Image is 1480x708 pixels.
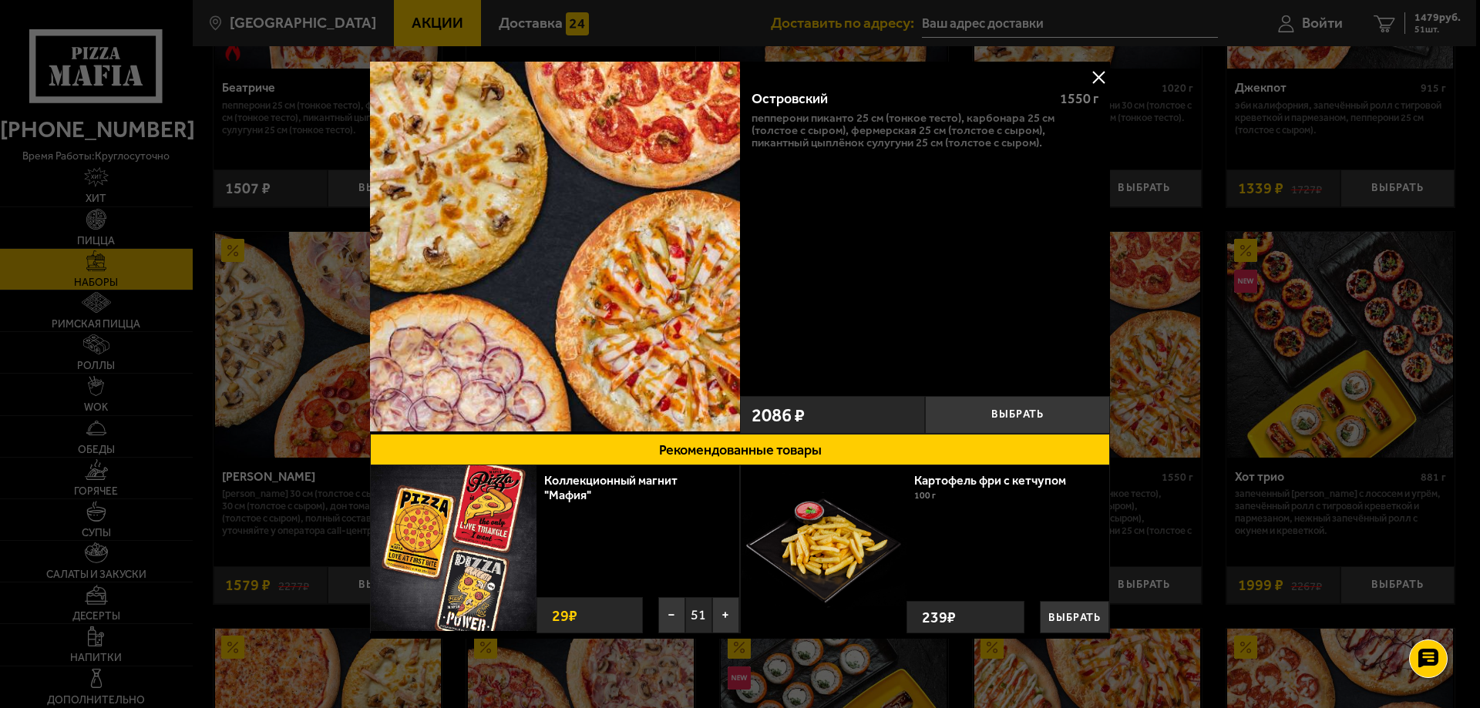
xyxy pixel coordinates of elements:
strong: 239 ₽ [918,602,960,633]
button: Рекомендованные товары [370,434,1110,465]
div: Островский [752,91,1047,108]
span: 51 [685,597,712,633]
a: Островский [370,62,740,434]
button: Выбрать [925,396,1110,434]
button: Выбрать [1040,601,1109,633]
span: 2086 ₽ [752,406,805,424]
a: Коллекционный магнит "Мафия" [544,473,678,502]
button: + [712,597,739,633]
p: Пепперони Пиканто 25 см (тонкое тесто), Карбонара 25 см (толстое с сыром), Фермерская 25 см (толс... [752,112,1098,149]
img: Островский [370,62,740,431]
span: 100 г [914,490,936,501]
a: Картофель фри с кетчупом [914,473,1081,488]
button: − [658,597,685,633]
span: 1550 г [1060,90,1098,107]
strong: 29 ₽ [548,600,581,631]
